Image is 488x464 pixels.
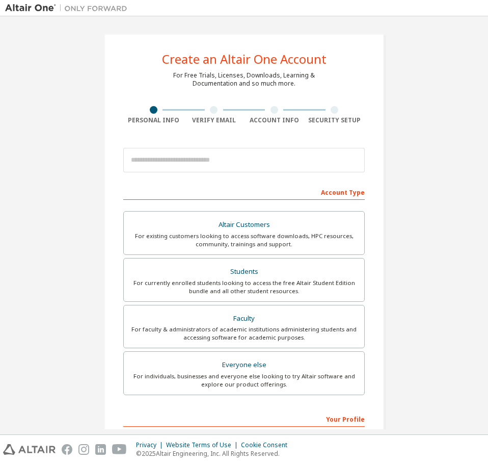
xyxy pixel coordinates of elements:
div: Students [130,265,358,279]
div: Privacy [136,441,166,449]
div: Website Terms of Use [166,441,241,449]
img: altair_logo.svg [3,444,56,455]
div: Verify Email [184,116,245,124]
img: Altair One [5,3,132,13]
div: For currently enrolled students looking to access the free Altair Student Edition bundle and all ... [130,279,358,295]
div: Faculty [130,312,358,326]
div: For existing customers looking to access software downloads, HPC resources, community, trainings ... [130,232,358,248]
div: Altair Customers [130,218,358,232]
p: © 2025 Altair Engineering, Inc. All Rights Reserved. [136,449,293,458]
div: Account Info [244,116,305,124]
div: Everyone else [130,358,358,372]
div: Create an Altair One Account [162,53,327,65]
img: facebook.svg [62,444,72,455]
img: instagram.svg [78,444,89,455]
img: linkedin.svg [95,444,106,455]
div: Your Profile [123,410,365,427]
img: youtube.svg [112,444,127,455]
div: For Free Trials, Licenses, Downloads, Learning & Documentation and so much more. [173,71,315,88]
div: Account Type [123,184,365,200]
div: Security Setup [305,116,365,124]
div: For individuals, businesses and everyone else looking to try Altair software and explore our prod... [130,372,358,389]
div: For faculty & administrators of academic institutions administering students and accessing softwa... [130,325,358,342]
div: Personal Info [123,116,184,124]
div: Cookie Consent [241,441,293,449]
